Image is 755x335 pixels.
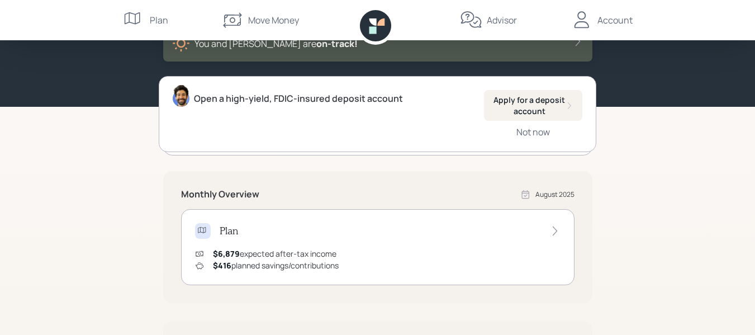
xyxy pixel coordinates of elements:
span: $6,879 [213,248,240,259]
div: Open a high-yield, FDIC-insured deposit account [194,92,403,105]
div: You and [PERSON_NAME] are [194,37,358,50]
div: Not now [516,126,550,138]
div: August 2025 [535,190,574,200]
img: sunny-XHVQM73Q.digested.png [172,35,190,53]
div: Advisor [487,13,517,27]
div: Move Money [248,13,299,27]
div: expected after-tax income [213,248,336,259]
h4: Plan [220,225,238,237]
button: Apply for a deposit account [484,90,582,121]
div: Plan [150,13,168,27]
div: Apply for a deposit account [493,95,573,116]
h5: Monthly Overview [181,189,259,200]
span: on‑track! [316,37,358,50]
img: eric-schwartz-headshot.png [173,84,189,107]
div: Account [597,13,633,27]
span: $416 [213,260,231,271]
div: planned savings/contributions [213,259,339,271]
